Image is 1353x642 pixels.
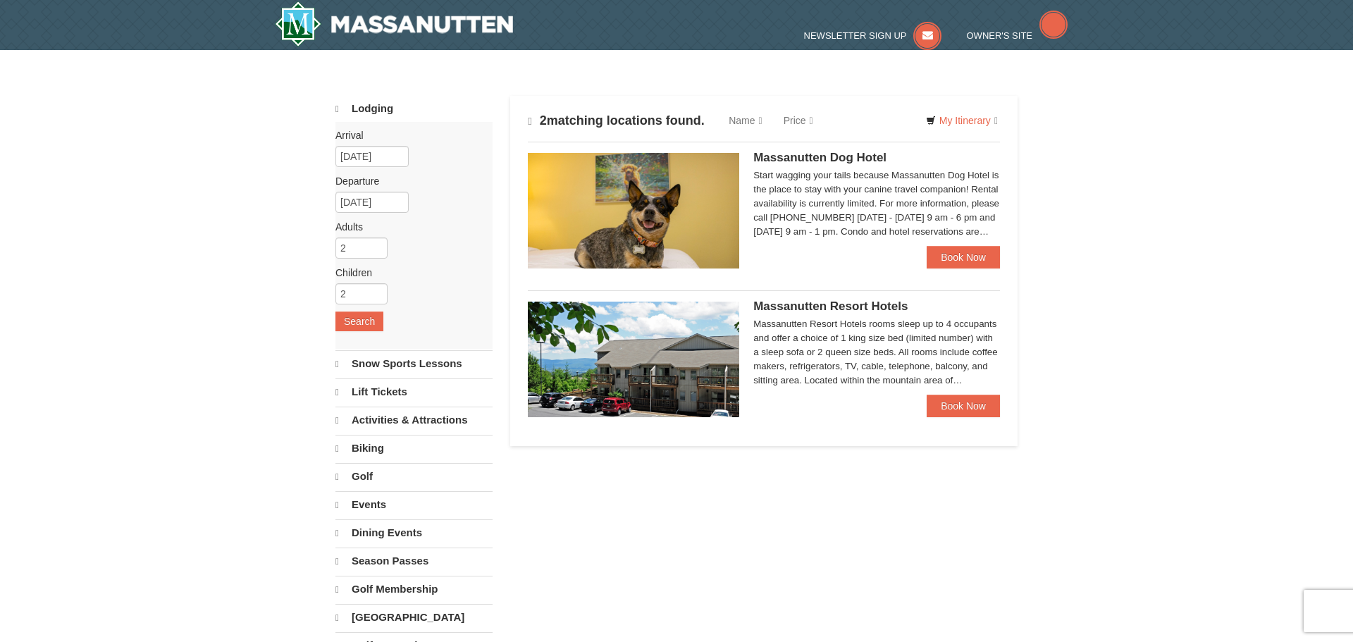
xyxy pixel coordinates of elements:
a: [GEOGRAPHIC_DATA] [335,604,493,631]
a: Snow Sports Lessons [335,350,493,377]
img: 27428181-5-81c892a3.jpg [528,153,739,268]
span: Massanutten Dog Hotel [753,151,886,164]
a: Lodging [335,96,493,122]
h4: matching locations found. [528,113,705,128]
span: Newsletter Sign Up [804,30,907,41]
a: Name [718,106,772,135]
span: Owner's Site [967,30,1033,41]
a: Owner's Site [967,30,1068,41]
img: 19219026-1-e3b4ac8e.jpg [528,302,739,417]
label: Arrival [335,128,482,142]
div: Massanutten Resort Hotels rooms sleep up to 4 occupants and offer a choice of 1 king size bed (li... [753,317,1000,388]
a: Season Passes [335,548,493,574]
a: Biking [335,435,493,462]
div: Start wagging your tails because Massanutten Dog Hotel is the place to stay with your canine trav... [753,168,1000,239]
span: Massanutten Resort Hotels [753,300,908,313]
a: Newsletter Sign Up [804,30,942,41]
label: Adults [335,220,482,234]
button: Search [335,311,383,331]
a: Activities & Attractions [335,407,493,433]
a: Dining Events [335,519,493,546]
a: Book Now [927,246,1000,268]
a: Golf Membership [335,576,493,603]
span: 2 [540,113,547,128]
a: Events [335,491,493,518]
label: Departure [335,174,482,188]
label: Children [335,266,482,280]
a: Lift Tickets [335,378,493,405]
a: Golf [335,463,493,490]
a: Massanutten Resort [275,1,513,47]
a: My Itinerary [917,110,1007,131]
img: Massanutten Resort Logo [275,1,513,47]
a: Book Now [927,395,1000,417]
a: Price [773,106,824,135]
